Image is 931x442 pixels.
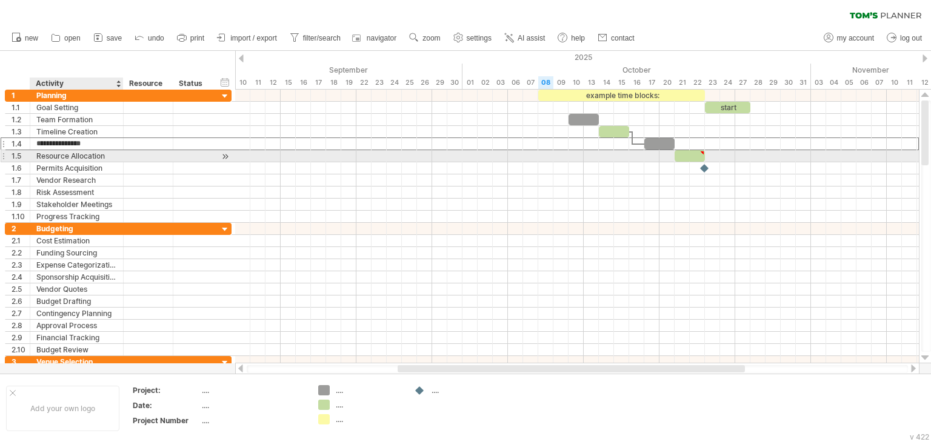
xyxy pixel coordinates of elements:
[402,76,417,89] div: Thursday, 25 September 2025
[644,76,659,89] div: Friday, 17 October 2025
[296,76,311,89] div: Tuesday, 16 September 2025
[595,30,638,46] a: contact
[422,34,440,42] span: zoom
[133,385,199,395] div: Project:
[36,78,116,90] div: Activity
[129,64,462,76] div: September 2025
[447,76,462,89] div: Tuesday, 30 September 2025
[132,30,168,46] a: undo
[796,76,811,89] div: Friday, 31 October 2025
[148,34,164,42] span: undo
[190,34,204,42] span: print
[129,78,166,90] div: Resource
[900,34,922,42] span: log out
[811,76,826,89] div: Monday, 3 November 2025
[174,30,208,46] a: print
[133,415,199,426] div: Project Number
[538,76,553,89] div: Wednesday, 8 October 2025
[12,320,30,331] div: 2.8
[372,76,387,89] div: Tuesday, 23 September 2025
[555,30,589,46] a: help
[311,76,326,89] div: Wednesday, 17 September 2025
[826,76,841,89] div: Tuesday, 4 November 2025
[12,344,30,355] div: 2.10
[432,385,498,395] div: ....
[571,34,585,42] span: help
[36,235,117,246] div: Cost Estimation
[36,332,117,343] div: Financial Tracking
[64,34,81,42] span: open
[36,223,117,234] div: Budgeting
[501,30,549,46] a: AI assist
[36,344,117,355] div: Budget Review
[36,308,117,319] div: Contingency Planning
[214,30,281,46] a: import / export
[90,30,125,46] a: save
[133,400,199,411] div: Date:
[8,30,42,46] a: new
[12,295,30,307] div: 2.6
[12,150,30,162] div: 1.5
[467,34,492,42] span: settings
[750,76,766,89] div: Tuesday, 28 October 2025
[735,76,750,89] div: Monday, 27 October 2025
[336,414,402,424] div: ....
[462,76,478,89] div: Wednesday, 1 October 2025
[202,400,304,411] div: ....
[493,76,508,89] div: Friday, 3 October 2025
[12,211,30,222] div: 1.10
[12,356,30,368] div: 3
[12,223,30,234] div: 2
[36,356,117,368] div: Venue Selection
[690,76,705,89] div: Wednesday, 22 October 2025
[350,30,400,46] a: navigator
[856,76,872,89] div: Thursday, 6 November 2025
[265,76,281,89] div: Friday, 12 September 2025
[367,34,396,42] span: navigator
[518,34,545,42] span: AI assist
[478,76,493,89] div: Thursday, 2 October 2025
[287,30,344,46] a: filter/search
[887,76,902,89] div: Monday, 10 November 2025
[837,34,874,42] span: my account
[36,259,117,271] div: Expense Categorization
[36,247,117,259] div: Funding Sourcing
[705,102,750,113] div: start
[12,271,30,283] div: 2.4
[406,30,444,46] a: zoom
[36,150,117,162] div: Resource Allocation
[179,78,205,90] div: Status
[230,34,277,42] span: import / export
[36,174,117,186] div: Vendor Research
[107,34,122,42] span: save
[614,76,629,89] div: Wednesday, 15 October 2025
[336,385,402,395] div: ....
[12,162,30,174] div: 1.6
[629,76,644,89] div: Thursday, 16 October 2025
[12,283,30,295] div: 2.5
[599,76,614,89] div: Tuesday, 14 October 2025
[910,432,929,441] div: v 422
[12,138,30,150] div: 1.4
[584,76,599,89] div: Monday, 13 October 2025
[202,415,304,426] div: ....
[705,76,720,89] div: Thursday, 23 October 2025
[902,76,917,89] div: Tuesday, 11 November 2025
[303,34,341,42] span: filter/search
[387,76,402,89] div: Wednesday, 24 September 2025
[12,186,30,198] div: 1.8
[553,76,569,89] div: Thursday, 9 October 2025
[12,247,30,259] div: 2.2
[675,76,690,89] div: Tuesday, 21 October 2025
[12,199,30,210] div: 1.9
[12,332,30,343] div: 2.9
[538,90,705,101] div: example time blocks:
[235,76,250,89] div: Wednesday, 10 September 2025
[36,162,117,174] div: Permits Acquisition
[611,34,635,42] span: contact
[12,174,30,186] div: 1.7
[523,76,538,89] div: Tuesday, 7 October 2025
[12,114,30,125] div: 1.2
[202,385,304,395] div: ....
[462,64,811,76] div: October 2025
